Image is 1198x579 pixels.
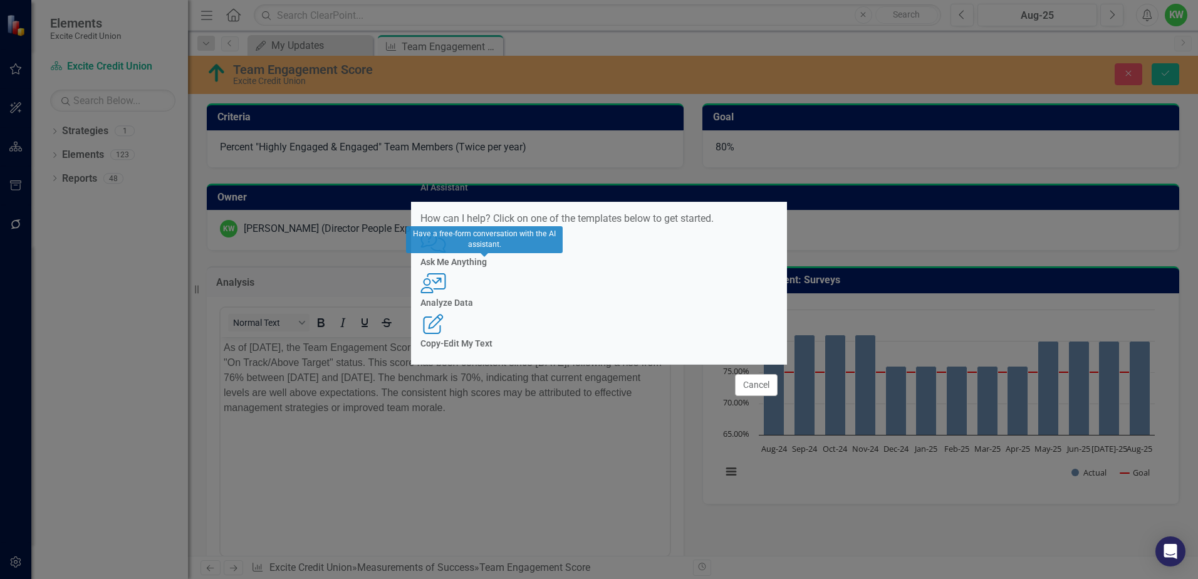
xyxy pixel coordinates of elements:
[3,3,446,78] p: As of [DATE], the Team Engagement Score at Excite Credit Union remains at 80%, maintaining the "O...
[1155,536,1185,566] div: Open Intercom Messenger
[420,212,778,226] p: How can I help? Click on one of the templates below to get started.
[420,183,468,192] div: AI Assistant
[406,226,563,253] div: Have a free-form conversation with the AI assistant.
[420,258,778,267] h4: Ask Me Anything
[420,339,778,348] h4: Copy-Edit My Text
[735,374,778,396] button: Cancel
[420,298,778,308] h4: Analyze Data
